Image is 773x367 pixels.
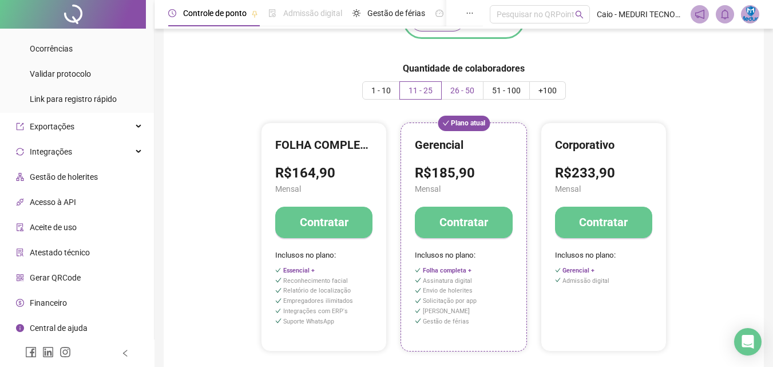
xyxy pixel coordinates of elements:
[16,324,24,332] span: info-circle
[555,277,561,283] span: check
[283,9,342,18] span: Admissão digital
[415,267,421,274] span: check
[251,10,258,17] span: pushpin
[720,9,730,19] span: bell
[597,8,684,21] span: Caio - MEDURI TECNOLOGIA EM SEGURANÇA
[415,207,512,238] button: Contratar
[30,94,117,104] span: Link para registro rápido
[268,9,276,17] span: file-done
[16,248,24,256] span: solution
[695,9,705,19] span: notification
[275,267,282,274] span: check
[30,298,67,307] span: Financeiro
[275,207,372,238] button: Contratar
[30,248,90,257] span: Atestado técnico
[423,297,477,305] span: Solicitação por app
[275,298,282,304] span: check
[16,198,24,206] span: api
[415,137,512,153] h4: Gerencial
[16,223,24,231] span: audit
[283,277,348,285] span: Reconhecimento facial
[275,250,372,262] span: Inclusos no plano:
[403,62,525,76] h5: Quantidade de colaboradores
[415,277,421,283] span: check
[16,299,24,307] span: dollar
[283,297,353,305] span: Empregadores ilimitados
[466,9,474,17] span: ellipsis
[555,183,652,195] span: Mensal
[283,318,334,325] span: Suporte WhatsApp
[16,123,24,131] span: export
[435,9,443,17] span: dashboard
[30,223,77,232] span: Aceite de uso
[16,274,24,282] span: qrcode
[42,346,54,358] span: linkedin
[415,164,512,183] h3: R$185,90
[450,86,474,95] span: 26 - 50
[442,120,449,127] span: check
[30,198,76,207] span: Acesso à API
[555,137,652,153] h4: Corporativo
[121,349,129,357] span: left
[30,147,72,156] span: Integrações
[275,277,282,283] span: check
[275,183,372,195] span: Mensal
[562,267,594,274] span: Gerencial +
[283,307,348,315] span: Integrações com ERP's
[367,9,425,18] span: Gestão de férias
[423,287,473,294] span: Envio de holerites
[575,10,584,19] span: search
[409,86,433,95] span: 11 - 25
[555,250,652,262] span: Inclusos no plano:
[30,273,81,282] span: Gerar QRCode
[415,250,512,262] span: Inclusos no plano:
[275,137,372,153] h4: FOLHA COMPLETA
[183,9,247,18] span: Controle de ponto
[415,318,421,324] span: check
[168,9,176,17] span: clock-circle
[555,164,652,183] h3: R$233,90
[275,164,372,183] h3: R$164,90
[439,214,488,230] h4: Contratar
[30,69,91,78] span: Validar protocolo
[742,6,759,23] img: 31116
[423,318,469,325] span: Gestão de férias
[352,9,360,17] span: sun
[415,298,421,304] span: check
[415,287,421,294] span: check
[415,308,421,314] span: check
[438,116,490,131] span: Plano atual
[275,287,282,294] span: check
[538,86,557,95] span: +100
[555,267,561,274] span: check
[283,287,351,294] span: Relatório de localização
[579,214,628,230] h4: Contratar
[25,346,37,358] span: facebook
[492,86,521,95] span: 51 - 100
[30,44,73,53] span: Ocorrências
[734,328,762,356] div: Open Intercom Messenger
[415,183,512,195] span: Mensal
[423,267,471,274] span: Folha completa +
[562,277,609,285] span: Admissão digital
[16,173,24,181] span: apartment
[30,172,98,181] span: Gestão de holerites
[300,214,348,230] h4: Contratar
[30,323,88,333] span: Central de ajuda
[275,318,282,324] span: check
[60,346,71,358] span: instagram
[275,308,282,314] span: check
[423,307,470,315] span: [PERSON_NAME]
[30,122,74,131] span: Exportações
[423,277,472,285] span: Assinatura digital
[283,267,315,274] span: Essencial +
[16,148,24,156] span: sync
[555,207,652,238] button: Contratar
[371,86,391,95] span: 1 - 10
